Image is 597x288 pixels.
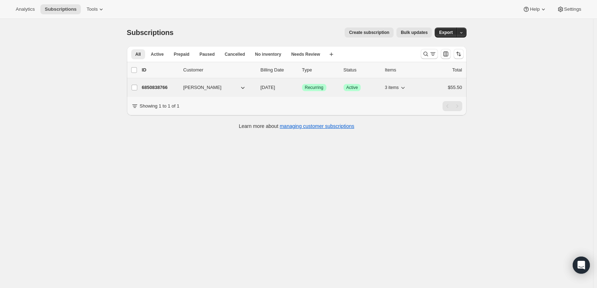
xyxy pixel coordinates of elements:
p: Total [452,66,462,74]
span: Tools [87,6,98,12]
button: Help [518,4,551,14]
button: Tools [82,4,109,14]
button: Export [435,28,457,38]
span: Needs Review [291,51,320,57]
button: Search and filter results [421,49,438,59]
p: 6850838766 [142,84,178,91]
a: managing customer subscriptions [280,123,354,129]
button: Subscriptions [40,4,81,14]
nav: Pagination [443,101,462,111]
div: 6850838766[PERSON_NAME][DATE]SuccessRecurringSuccessActive3 items$55.50 [142,83,462,93]
span: Analytics [16,6,35,12]
span: [DATE] [261,85,275,90]
div: IDCustomerBilling DateTypeStatusItemsTotal [142,66,462,74]
span: No inventory [255,51,281,57]
p: Learn more about [239,123,354,130]
button: Customize table column order and visibility [441,49,451,59]
p: Customer [183,66,255,74]
p: Status [344,66,379,74]
button: 3 items [385,83,407,93]
span: Export [439,30,453,35]
p: Billing Date [261,66,296,74]
span: Paused [199,51,215,57]
span: Active [151,51,164,57]
button: Create new view [326,49,337,59]
button: Sort the results [454,49,464,59]
span: Subscriptions [45,6,77,12]
div: Open Intercom Messenger [573,257,590,274]
span: [PERSON_NAME] [183,84,222,91]
button: Analytics [11,4,39,14]
div: Type [302,66,338,74]
button: [PERSON_NAME] [179,82,251,93]
div: Items [385,66,421,74]
span: Prepaid [174,51,189,57]
p: Showing 1 to 1 of 1 [140,103,179,110]
p: ID [142,66,178,74]
button: Settings [553,4,586,14]
span: $55.50 [448,85,462,90]
span: Help [530,6,539,12]
span: Active [346,85,358,90]
span: Settings [564,6,581,12]
span: Recurring [305,85,324,90]
button: Bulk updates [396,28,432,38]
button: Create subscription [345,28,394,38]
span: All [135,51,141,57]
span: 3 items [385,85,399,90]
span: Create subscription [349,30,389,35]
span: Cancelled [225,51,245,57]
span: Bulk updates [401,30,428,35]
span: Subscriptions [127,29,174,36]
